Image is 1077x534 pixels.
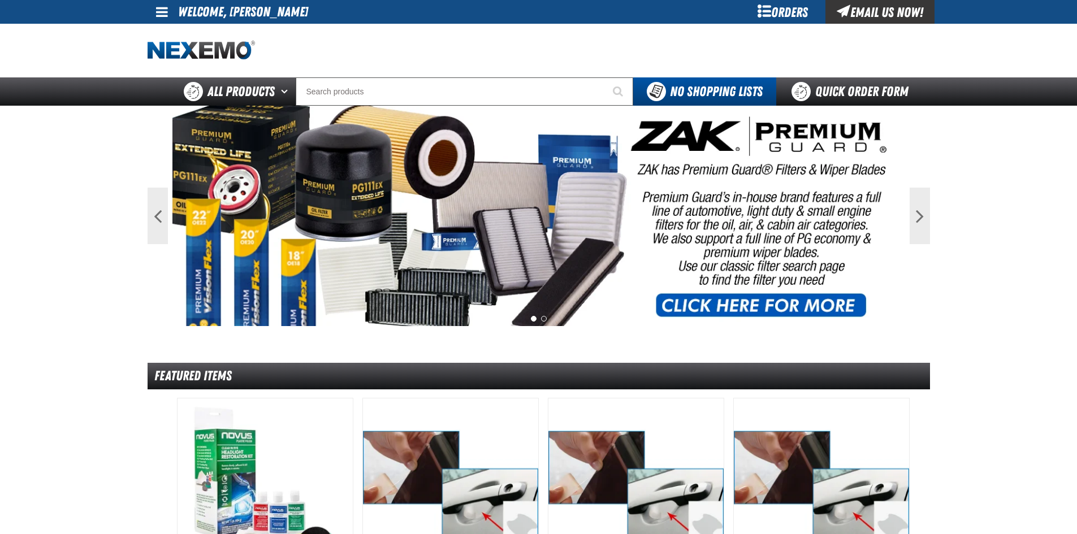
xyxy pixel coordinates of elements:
[605,77,633,106] button: Start Searching
[541,316,547,322] button: 2 of 2
[148,188,168,244] button: Previous
[277,77,296,106] button: Open All Products pages
[670,84,763,99] span: No Shopping Lists
[207,81,275,102] span: All Products
[910,188,930,244] button: Next
[633,77,776,106] button: You do not have available Shopping Lists. Open to Create a New List
[296,77,633,106] input: Search
[148,363,930,389] div: Featured Items
[776,77,929,106] a: Quick Order Form
[531,316,537,322] button: 1 of 2
[148,41,255,60] img: Nexemo logo
[172,106,905,326] img: PG Filters & Wipers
